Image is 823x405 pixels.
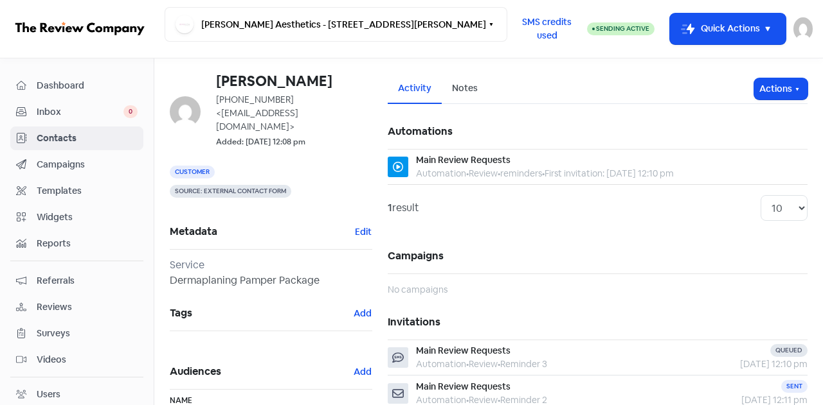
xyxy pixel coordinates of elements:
[10,232,143,255] a: Reports
[37,211,138,224] span: Widgets
[416,168,466,179] span: Automation
[37,158,138,171] span: Campaigns
[37,388,60,401] div: Users
[518,15,576,42] span: SMS credits used
[498,168,500,179] b: •
[587,21,655,37] a: Sending Active
[170,273,372,288] div: Dermaplaning Pamper Package
[466,358,469,370] b: •
[37,132,138,145] span: Contacts
[10,205,143,229] a: Widgets
[216,107,298,132] span: <[EMAIL_ADDRESS][DOMAIN_NAME]>
[793,17,813,40] img: User
[37,300,138,314] span: Reviews
[216,136,305,148] small: Added: [DATE] 12:08 pm
[10,348,143,372] a: Videos
[781,380,808,393] div: Sent
[37,184,138,198] span: Templates
[416,358,547,371] div: Automation Review Reminder 3
[10,100,143,124] a: Inbox 0
[170,185,291,198] span: Source: External contact form
[388,200,419,216] div: result
[170,96,201,127] img: 3b8ae8bd52809e37fcb6c96c1cbbe930
[545,168,674,179] span: First invitation: [DATE] 12:10 pm
[398,82,431,95] div: Activity
[670,13,786,44] button: Quick Actions
[37,237,138,250] span: Reports
[466,168,469,179] b: •
[416,381,511,392] span: Main Review Requests
[770,344,808,357] div: Queued
[10,322,143,345] a: Surveys
[10,295,143,319] a: Reviews
[170,166,215,178] span: Customer
[10,74,143,98] a: Dashboard
[170,304,353,323] span: Tags
[216,74,372,88] h6: [PERSON_NAME]
[416,345,511,356] span: Main Review Requests
[353,306,372,321] button: Add
[170,362,353,381] span: Audiences
[165,7,507,42] button: [PERSON_NAME] Aesthetics - [STREET_ADDRESS][PERSON_NAME]
[754,78,808,99] button: Actions
[37,274,138,288] span: Referrals
[216,93,372,134] div: [PHONE_NUMBER]
[507,21,587,35] a: SMS credits used
[388,305,808,340] h5: Invitations
[353,365,372,379] button: Add
[452,82,478,95] div: Notes
[500,168,542,179] span: reminders
[388,239,808,273] h5: Campaigns
[170,222,354,241] span: Metadata
[354,225,372,239] button: Edit
[37,327,138,340] span: Surveys
[123,105,138,118] span: 0
[10,126,143,150] a: Contacts
[596,24,649,33] span: Sending Active
[469,168,498,179] span: Review
[388,114,808,149] h5: Automations
[37,105,123,119] span: Inbox
[388,201,392,214] strong: 1
[388,284,448,295] span: No campaigns
[542,168,545,179] b: •
[10,153,143,177] a: Campaigns
[416,153,511,167] div: Main Review Requests
[37,79,138,92] span: Dashboard
[10,179,143,203] a: Templates
[10,269,143,293] a: Referrals
[680,358,808,371] div: [DATE] 12:10 pm
[170,257,372,273] div: Service
[498,358,500,370] b: •
[37,353,138,366] span: Videos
